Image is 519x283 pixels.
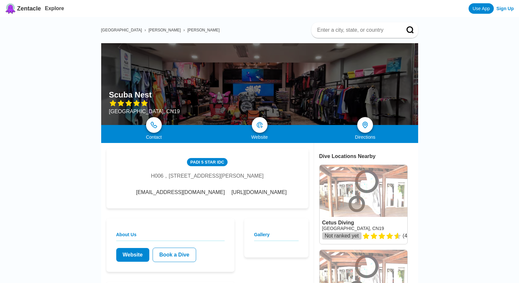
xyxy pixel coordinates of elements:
a: [GEOGRAPHIC_DATA] [101,28,142,32]
a: Use App [469,3,494,14]
h1: Scuba Nest [109,90,152,99]
span: › [183,28,185,32]
img: directions [361,121,369,129]
a: Sign Up [496,6,514,11]
a: Book a Dive [153,248,196,262]
a: directions [357,117,373,133]
input: Enter a city, state, or country [317,27,397,33]
a: [PERSON_NAME] [187,28,220,32]
div: Dive Locations Nearby [319,153,418,159]
a: [GEOGRAPHIC_DATA], CN19 [322,226,384,231]
span: Zentacle [17,5,41,12]
h2: About Us [116,232,225,241]
a: Explore [45,6,64,11]
img: map [256,122,263,128]
div: PADI 5 Star IDC [187,158,227,166]
img: Zentacle logo [5,3,16,14]
a: [URL][DOMAIN_NAME] [232,189,287,195]
h2: Gallery [254,232,299,241]
a: Zentacle logoZentacle [5,3,41,14]
a: Website [116,248,149,262]
div: [GEOGRAPHIC_DATA], CN19 [109,109,180,115]
div: Website [207,134,312,140]
div: H006，[STREET_ADDRESS][PERSON_NAME] [151,173,264,180]
a: map [252,117,268,133]
span: › [144,28,146,32]
a: [PERSON_NAME] [148,28,181,32]
img: phone [151,122,157,128]
div: Contact [101,134,207,140]
div: Directions [312,134,418,140]
span: [EMAIL_ADDRESS][DOMAIN_NAME] [136,189,225,195]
